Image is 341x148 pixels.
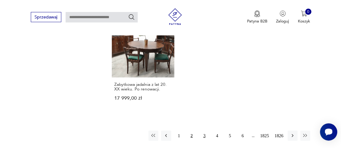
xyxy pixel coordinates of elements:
button: 1826 [273,131,285,141]
img: Ikona medalu [254,10,260,17]
iframe: Smartsupp widget button [320,123,337,141]
a: Zabytkowa jadalnia z lat 20. XX wieku. Po renowacji.Zabytkowa jadalnia z lat 20. XX wieku. Po ren... [112,15,174,111]
button: Patyna B2B [247,10,267,24]
p: Patyna B2B [247,18,267,24]
button: 3 [199,131,209,141]
button: Zaloguj [276,10,289,24]
button: Szukaj [128,14,135,20]
div: 0 [305,9,311,15]
img: Ikona koszyka [301,10,307,17]
button: Sprzedawaj [31,12,61,22]
button: 6 [238,131,248,141]
button: 2 [187,131,197,141]
button: 1825 [259,131,270,141]
button: 5 [225,131,235,141]
button: 1 [174,131,184,141]
button: 4 [212,131,222,141]
p: 17 999,00 zł [114,96,172,101]
a: Ikona medaluPatyna B2B [247,10,267,24]
button: 0Koszyk [298,10,310,24]
h3: Zabytkowa jadalnia z lat 20. XX wieku. Po renowacji. [114,82,172,92]
img: Patyna - sklep z meblami i dekoracjami vintage [165,8,185,25]
p: Koszyk [298,18,310,24]
a: Sprzedawaj [31,16,61,19]
img: Ikonka użytkownika [280,10,286,17]
p: Zaloguj [276,18,289,24]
